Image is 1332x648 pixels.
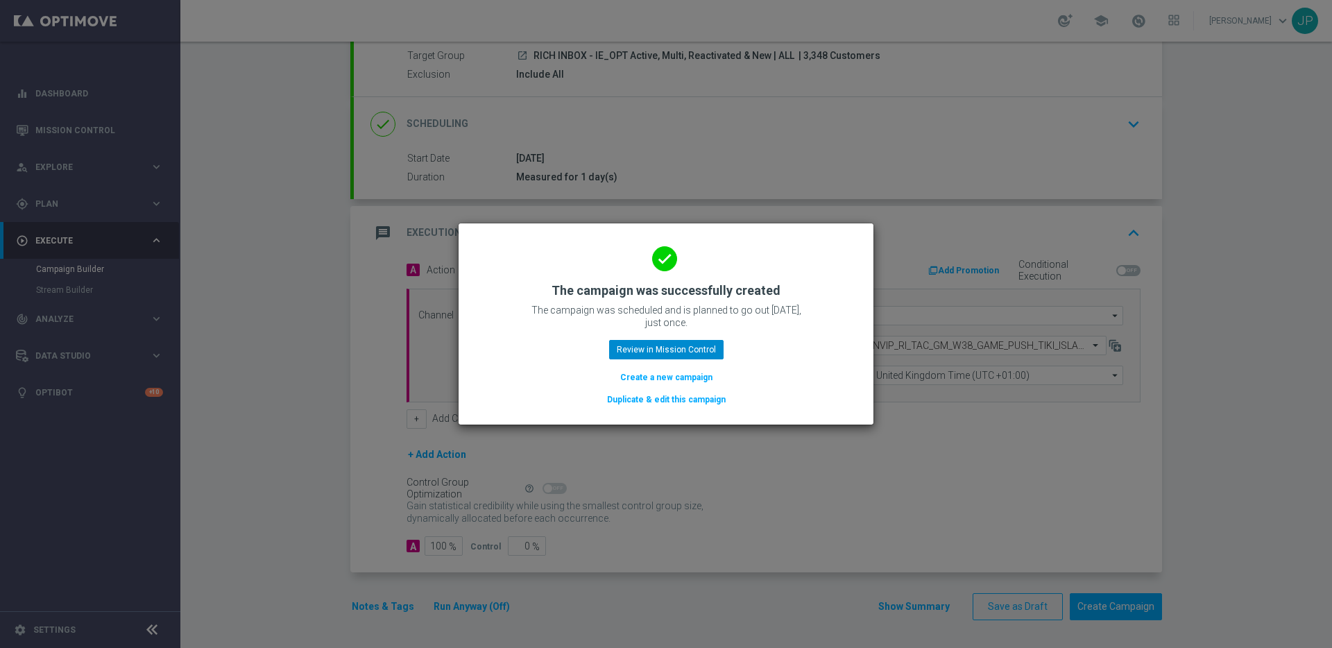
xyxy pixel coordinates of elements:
button: Duplicate & edit this campaign [606,392,727,407]
i: done [652,246,677,271]
button: Create a new campaign [619,370,714,385]
button: Review in Mission Control [609,340,724,359]
h2: The campaign was successfully created [552,282,780,299]
p: The campaign was scheduled and is planned to go out [DATE], just once. [527,304,805,329]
